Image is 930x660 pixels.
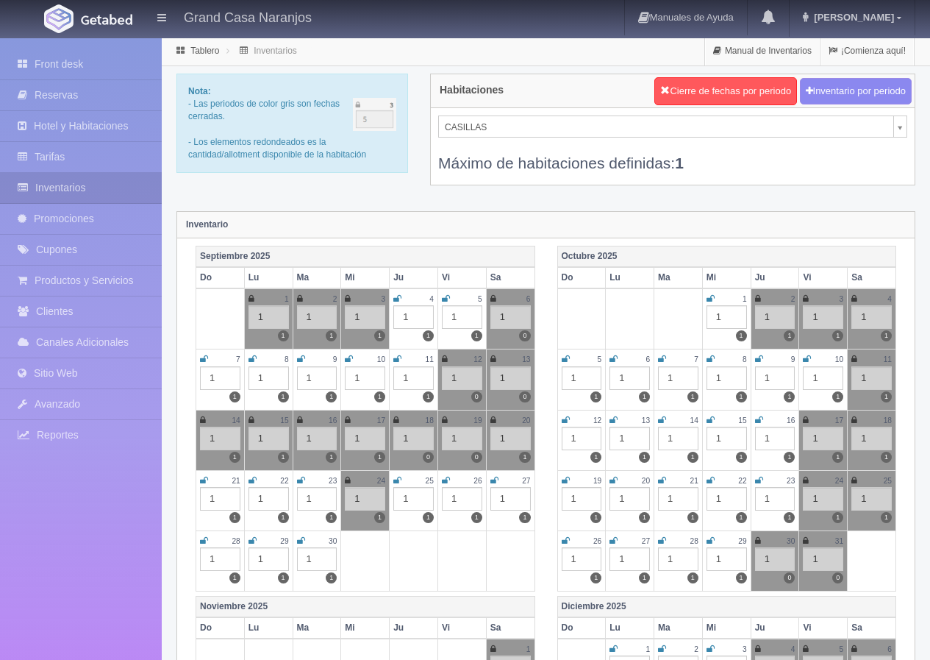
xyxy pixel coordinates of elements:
small: 26 [473,477,482,485]
div: 1 [755,305,795,329]
small: 9 [791,355,795,363]
div: 1 [393,366,434,390]
div: - Las periodos de color gris son fechas cerradas. - Los elementos redondeados es la cantidad/allo... [176,74,408,173]
div: 1 [248,547,289,571]
small: 15 [738,416,746,425]
label: 1 [229,452,240,463]
img: cutoff.png [353,98,396,131]
div: 1 [658,366,698,390]
div: 1 [345,487,385,511]
th: Ma [654,267,703,288]
div: 1 [562,366,602,390]
small: 2 [791,295,795,303]
th: Mi [702,617,751,639]
label: 1 [471,512,482,523]
small: 18 [426,416,434,425]
label: 0 [423,452,434,463]
small: 4 [887,295,892,303]
th: Ju [390,267,438,288]
label: 1 [278,452,289,463]
div: 1 [562,427,602,450]
div: 1 [851,305,892,329]
div: 1 [297,487,337,511]
label: 1 [229,512,240,523]
div: 1 [562,487,602,511]
div: 1 [851,487,892,511]
div: 1 [345,305,385,329]
label: 1 [639,512,650,523]
label: 0 [519,391,530,402]
small: 3 [381,295,385,303]
div: 1 [248,366,289,390]
th: Mi [341,617,390,639]
label: 0 [471,391,482,402]
label: 1 [326,330,337,341]
label: 1 [590,452,601,463]
label: 1 [687,512,698,523]
div: 1 [490,427,531,450]
label: 1 [784,330,795,341]
label: 1 [326,572,337,583]
img: Getabed [44,4,74,33]
label: 1 [519,452,530,463]
small: 20 [642,477,650,485]
small: 17 [835,416,843,425]
th: Noviembre 2025 [196,596,535,617]
div: 1 [297,305,337,329]
small: 1 [743,295,747,303]
label: 1 [736,330,747,341]
span: CASILLAS [445,116,887,138]
th: Ju [751,617,799,639]
small: 28 [232,537,240,545]
div: 1 [707,547,747,571]
th: Ju [751,267,799,288]
label: 0 [471,452,482,463]
a: Manual de Inventarios [705,37,820,65]
span: [PERSON_NAME] [810,12,894,23]
small: 29 [280,537,288,545]
small: 4 [791,645,795,653]
div: 1 [442,487,482,511]
label: 1 [326,512,337,523]
label: 0 [519,330,530,341]
b: 1 [675,155,684,171]
small: 18 [884,416,892,425]
label: 1 [423,512,434,523]
small: 29 [738,537,746,545]
div: 1 [442,427,482,450]
small: 21 [232,477,240,485]
div: 1 [297,366,337,390]
label: 1 [590,572,601,583]
small: 14 [232,416,240,425]
strong: Inventario [186,219,228,230]
label: 1 [784,512,795,523]
label: 1 [881,330,892,341]
th: Lu [244,267,293,288]
th: Do [196,267,245,288]
div: 1 [658,427,698,450]
small: 24 [835,477,843,485]
small: 22 [280,477,288,485]
label: 1 [639,452,650,463]
small: 3 [840,295,844,303]
th: Ma [293,617,341,639]
div: 1 [248,427,289,450]
div: 1 [803,547,843,571]
div: 1 [851,427,892,450]
h4: Grand Casa Naranjos [184,7,312,26]
small: 1 [526,645,531,653]
h4: Habitaciones [440,85,504,96]
small: 17 [377,416,385,425]
small: 16 [329,416,337,425]
label: 1 [278,391,289,402]
label: 1 [832,512,843,523]
small: 5 [478,295,482,303]
small: 25 [426,477,434,485]
label: 1 [278,512,289,523]
div: Máximo de habitaciones definidas: [438,138,907,174]
th: Do [557,267,606,288]
small: 6 [526,295,531,303]
small: 1 [645,645,650,653]
a: Inventarios [254,46,297,56]
div: 1 [200,547,240,571]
